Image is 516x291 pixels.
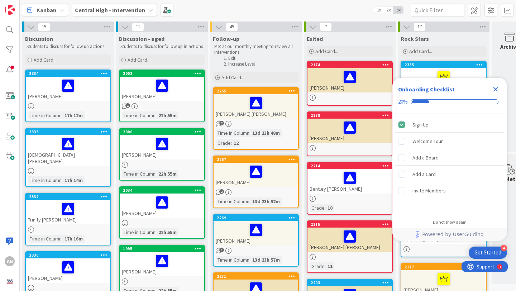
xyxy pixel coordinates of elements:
[157,111,178,119] div: 22h 55m
[26,200,110,224] div: Trinity [PERSON_NAME]
[26,194,110,200] div: 2332
[221,61,298,67] li: Increase Level
[311,163,392,168] div: 2214
[422,230,484,239] span: Powered by UserGuiding
[29,71,110,76] div: 2334
[120,245,204,276] div: 1995[PERSON_NAME]
[412,186,446,195] div: Invite Members
[37,6,56,14] span: Kanban
[120,187,204,218] div: 2034[PERSON_NAME]
[125,103,130,108] span: 1
[405,62,486,67] div: 2335
[392,228,507,241] div: Footer
[216,139,231,147] div: Grade
[401,35,429,42] span: Rock Stars
[213,35,239,42] span: Follow-up
[122,170,156,178] div: Time in Column
[401,62,486,68] div: 2335
[433,219,467,225] div: Do not show again
[311,62,392,67] div: 2174
[214,88,298,119] div: 2265[PERSON_NAME]'[PERSON_NAME]
[119,35,164,42] span: Discussion - aged
[307,163,392,194] div: 2214Bentley [PERSON_NAME]
[214,156,298,163] div: 2267
[307,62,392,92] div: 2174[PERSON_NAME]
[474,249,501,256] div: Get Started
[217,157,298,162] div: 2267
[307,35,323,42] span: Exited
[27,44,110,49] p: Students to discuss for follow up actions
[26,252,110,258] div: 2330
[395,133,504,149] div: Welcome Tour is incomplete.
[409,48,432,54] span: Add Card...
[120,44,204,49] p: Students to discuss for follow up in actions
[120,129,204,135] div: 2006
[5,256,15,266] div: AN
[411,4,464,16] input: Quick Filter...
[29,194,110,199] div: 2332
[395,166,504,182] div: Add a Card is incomplete.
[401,264,486,270] div: 2177
[310,262,325,270] div: Grade
[307,112,392,143] div: 2178[PERSON_NAME]
[5,5,15,15] img: Visit kanbanzone.com
[214,94,298,119] div: [PERSON_NAME]'[PERSON_NAME]
[63,235,85,243] div: 17h 16m
[219,248,224,252] span: 1
[412,170,436,178] div: Add a Card
[28,235,62,243] div: Time in Column
[38,23,50,31] span: 15
[214,221,298,245] div: [PERSON_NAME]
[395,150,504,166] div: Add a Board is incomplete.
[310,204,325,212] div: Grade
[307,221,392,228] div: 2215
[249,129,250,137] span: :
[214,156,298,187] div: 2267[PERSON_NAME]
[311,280,392,285] div: 2203
[401,68,486,92] div: [PERSON_NAME]
[122,111,156,119] div: Time in Column
[307,62,392,68] div: 2174
[307,163,392,169] div: 2214
[132,23,144,31] span: 11
[231,139,232,147] span: :
[250,197,282,205] div: 13d 23h 52m
[412,153,439,162] div: Add a Board
[501,245,507,251] div: 4
[120,194,204,218] div: [PERSON_NAME]
[123,71,204,76] div: 2002
[26,135,110,166] div: [DEMOGRAPHIC_DATA][PERSON_NAME]
[216,256,249,264] div: Time in Column
[28,176,62,184] div: Time in Column
[326,262,334,270] div: 11
[214,215,298,245] div: 2269[PERSON_NAME]
[15,1,33,10] span: Support
[384,6,393,14] span: 2x
[490,84,501,95] div: Close Checklist
[26,252,110,283] div: 2330[PERSON_NAME]
[157,170,178,178] div: 22h 55m
[395,183,504,199] div: Invite Members is incomplete.
[398,99,501,105] div: Checklist progress: 20%
[326,204,334,212] div: 10
[62,176,63,184] span: :
[28,111,62,119] div: Time in Column
[217,274,298,279] div: 2271
[120,252,204,276] div: [PERSON_NAME]
[315,48,338,54] span: Add Card...
[307,112,392,119] div: 2178
[26,129,110,166] div: 2333[DEMOGRAPHIC_DATA][PERSON_NAME]
[26,129,110,135] div: 2333
[250,256,282,264] div: 13d 23h 57m
[414,23,426,31] span: 17
[393,6,403,14] span: 3x
[120,245,204,252] div: 1995
[216,129,249,137] div: Time in Column
[405,264,486,269] div: 2177
[75,6,145,14] b: Central High - Intervention
[214,215,298,221] div: 2269
[25,35,53,42] span: Discussion
[325,204,326,212] span: :
[307,68,392,92] div: [PERSON_NAME]
[157,228,178,236] div: 22h 55m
